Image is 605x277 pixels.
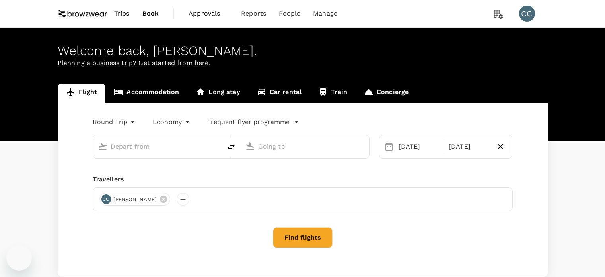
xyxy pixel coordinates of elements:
a: Long stay [187,84,248,103]
a: Accommodation [105,84,187,103]
button: Frequent flyer programme [207,117,299,127]
button: Open [216,145,218,147]
span: Trips [114,9,130,18]
div: [DATE] [445,139,492,155]
input: Going to [258,140,352,153]
img: Browzwear Solutions Pte Ltd [58,5,108,22]
div: CC[PERSON_NAME] [99,193,171,206]
p: Frequent flyer programme [207,117,290,127]
div: CC [519,6,535,22]
button: Open [364,145,365,147]
div: CC [101,194,111,204]
div: Welcome back , [PERSON_NAME] . [58,43,548,58]
span: Book [142,9,159,18]
input: Depart from [111,140,205,153]
div: [DATE] [395,139,442,155]
div: Economy [153,116,191,128]
a: Car rental [249,84,310,103]
a: Concierge [356,84,417,103]
p: Planning a business trip? Get started from here. [58,58,548,68]
span: Manage [313,9,337,18]
span: [PERSON_NAME] [109,196,162,204]
button: Find flights [273,227,333,248]
a: Train [310,84,356,103]
iframe: Button to launch messaging window [6,245,32,271]
div: Travellers [93,175,513,184]
a: Flight [58,84,106,103]
button: delete [222,138,241,157]
div: Round Trip [93,116,137,128]
span: People [279,9,300,18]
span: Approvals [189,9,228,18]
span: Reports [241,9,266,18]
